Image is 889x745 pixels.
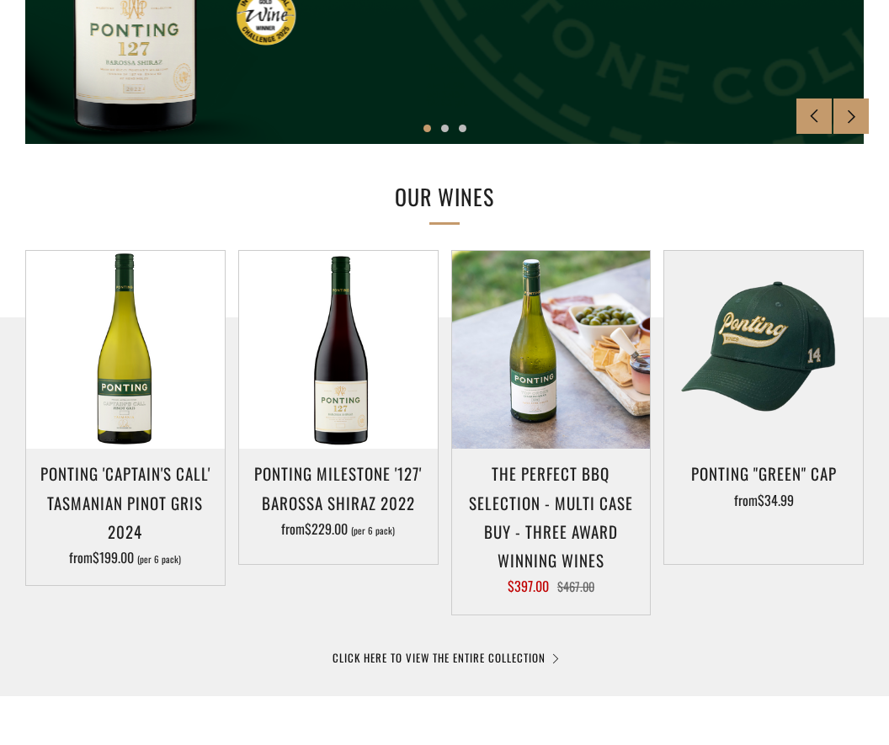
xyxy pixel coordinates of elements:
[734,490,794,510] span: from
[459,125,466,132] button: 3
[758,490,794,510] span: $34.99
[664,459,863,543] a: Ponting "Green" Cap from$34.99
[423,125,431,132] button: 1
[508,576,549,596] span: $397.00
[239,459,438,543] a: Ponting Milestone '127' Barossa Shiraz 2022 from$229.00 (per 6 pack)
[351,526,395,535] span: (per 6 pack)
[673,459,854,487] h3: Ponting "Green" Cap
[167,179,722,215] h2: OUR WINES
[305,519,348,539] span: $229.00
[452,459,651,593] a: The perfect BBQ selection - MULTI CASE BUY - Three award winning wines $397.00 $467.00
[137,555,181,564] span: (per 6 pack)
[333,649,556,666] a: CLICK HERE TO VIEW THE ENTIRE COLLECTION
[441,125,449,132] button: 2
[26,459,225,564] a: Ponting 'Captain's Call' Tasmanian Pinot Gris 2024 from$199.00 (per 6 pack)
[248,459,429,516] h3: Ponting Milestone '127' Barossa Shiraz 2022
[460,459,642,574] h3: The perfect BBQ selection - MULTI CASE BUY - Three award winning wines
[69,547,181,567] span: from
[93,547,134,567] span: $199.00
[557,577,594,595] span: $467.00
[281,519,395,539] span: from
[35,459,216,545] h3: Ponting 'Captain's Call' Tasmanian Pinot Gris 2024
